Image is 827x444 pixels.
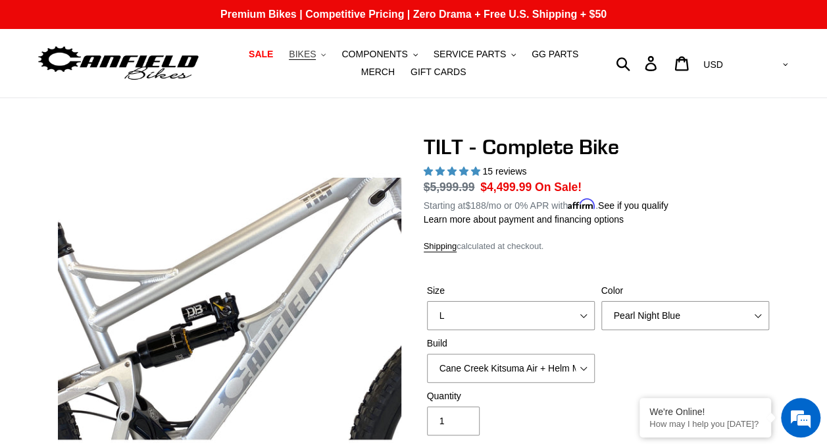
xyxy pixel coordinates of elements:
button: SERVICE PARTS [427,45,522,63]
p: Starting at /mo or 0% APR with . [424,196,668,213]
div: calculated at checkout. [424,240,772,253]
a: See if you qualify - Learn more about Affirm Financing (opens in modal) [598,200,668,211]
div: We're Online! [649,406,761,417]
span: Affirm [568,198,595,209]
h1: TILT - Complete Bike [424,134,772,159]
button: BIKES [282,45,332,63]
a: GIFT CARDS [404,63,473,81]
a: GG PARTS [525,45,585,63]
a: MERCH [355,63,401,81]
span: 5.00 stars [424,166,483,177]
span: 15 reviews [482,166,526,177]
span: $188 [465,200,486,211]
span: GIFT CARDS [411,67,466,78]
label: Quantity [427,389,595,403]
div: Navigation go back [14,72,34,92]
span: SALE [249,49,273,60]
span: BIKES [289,49,316,60]
span: SERVICE PARTS [434,49,506,60]
span: COMPONENTS [341,49,407,60]
textarea: Type your message and hit 'Enter' [7,300,251,347]
label: Build [427,337,595,350]
span: On Sale! [535,179,582,196]
span: $4,499.99 [480,180,532,194]
div: Chat with us now [88,74,241,91]
img: Canfield Bikes [36,43,201,84]
span: We're online! [76,136,182,269]
button: COMPONENTS [335,45,424,63]
a: Shipping [424,241,457,252]
s: $5,999.99 [424,180,475,194]
img: d_696896380_company_1647369064580_696896380 [42,66,75,99]
label: Color [601,284,769,298]
div: Minimize live chat window [216,7,247,38]
span: MERCH [361,67,395,78]
a: Learn more about payment and financing options [424,214,624,225]
p: How may I help you today? [649,419,761,429]
span: GG PARTS [532,49,578,60]
a: SALE [242,45,280,63]
label: Size [427,284,595,298]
